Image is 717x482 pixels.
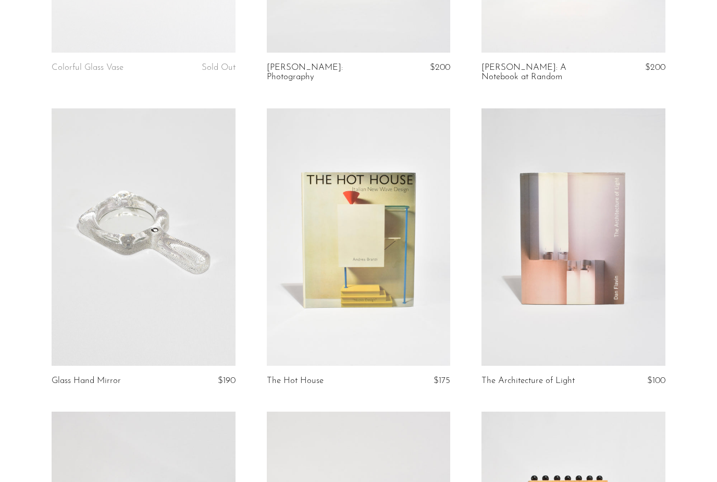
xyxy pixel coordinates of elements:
span: $200 [645,63,665,72]
a: Glass Hand Mirror [52,376,121,386]
a: [PERSON_NAME]: Photography [267,63,389,82]
a: The Architecture of Light [481,376,575,386]
span: $190 [218,376,236,385]
a: The Hot House [267,376,324,386]
span: $175 [434,376,450,385]
span: $100 [647,376,665,385]
a: Colorful Glass Vase [52,63,123,72]
a: [PERSON_NAME]: A Notebook at Random [481,63,604,82]
span: $200 [430,63,450,72]
span: Sold Out [202,63,236,72]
